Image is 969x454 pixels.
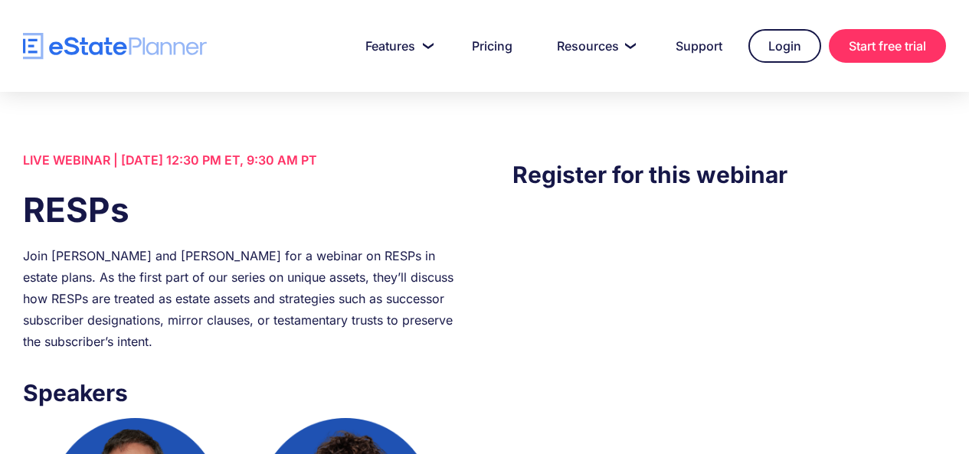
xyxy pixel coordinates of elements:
a: home [23,33,207,60]
a: Resources [539,31,650,61]
h3: Speakers [23,375,457,410]
div: Join [PERSON_NAME] and [PERSON_NAME] for a webinar on RESPs in estate plans. As the first part of... [23,245,457,352]
a: Features [347,31,446,61]
a: Login [748,29,821,63]
div: LIVE WEBINAR | [DATE] 12:30 PM ET, 9:30 AM PT [23,149,457,171]
h1: RESPs [23,186,457,234]
a: Start free trial [829,29,946,63]
h3: Register for this webinar [512,157,946,192]
a: Support [657,31,741,61]
a: Pricing [453,31,531,61]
